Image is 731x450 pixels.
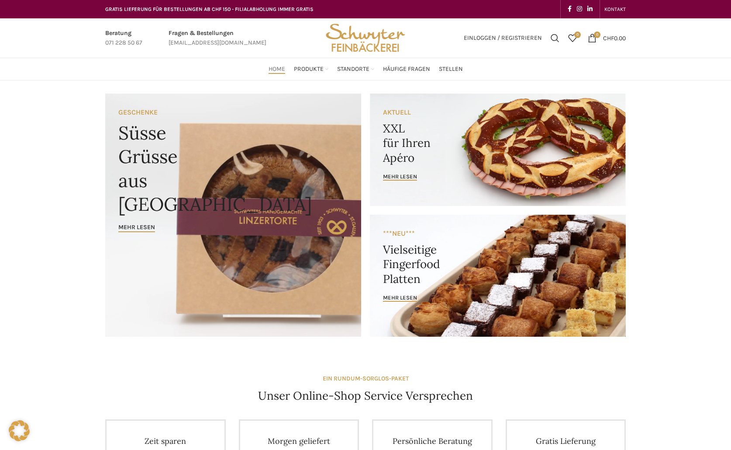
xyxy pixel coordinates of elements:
[386,436,478,446] h4: Persönliche Beratung
[564,29,581,47] a: 0
[370,94,626,206] a: Banner link
[323,375,409,382] strong: EIN RUNDUM-SORGLOS-PAKET
[105,6,314,12] span: GRATIS LIEFERUNG FÜR BESTELLUNGEN AB CHF 150 - FILIALABHOLUNG IMMER GRATIS
[337,65,369,73] span: Standorte
[101,60,630,78] div: Main navigation
[337,60,374,78] a: Standorte
[439,65,463,73] span: Stellen
[574,3,585,15] a: Instagram social link
[594,31,600,38] span: 0
[370,215,626,337] a: Banner link
[604,0,626,18] a: KONTAKT
[269,60,285,78] a: Home
[459,29,546,47] a: Einloggen / Registrieren
[323,18,408,58] img: Bäckerei Schwyter
[383,60,430,78] a: Häufige Fragen
[600,0,630,18] div: Secondary navigation
[603,34,626,42] bdi: 0.00
[603,34,614,42] span: CHF
[169,28,266,48] a: Infobox link
[564,29,581,47] div: Meine Wunschliste
[269,65,285,73] span: Home
[604,6,626,12] span: KONTAKT
[120,436,211,446] h4: Zeit sparen
[294,65,324,73] span: Produkte
[294,60,328,78] a: Produkte
[105,28,142,48] a: Infobox link
[439,60,463,78] a: Stellen
[546,29,564,47] a: Suchen
[565,3,574,15] a: Facebook social link
[520,436,612,446] h4: Gratis Lieferung
[585,3,595,15] a: Linkedin social link
[383,65,430,73] span: Häufige Fragen
[583,29,630,47] a: 0 CHF0.00
[105,94,361,337] a: Banner link
[323,34,408,41] a: Site logo
[258,388,473,404] h4: Unser Online-Shop Service Versprechen
[574,31,581,38] span: 0
[464,35,542,41] span: Einloggen / Registrieren
[253,436,345,446] h4: Morgen geliefert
